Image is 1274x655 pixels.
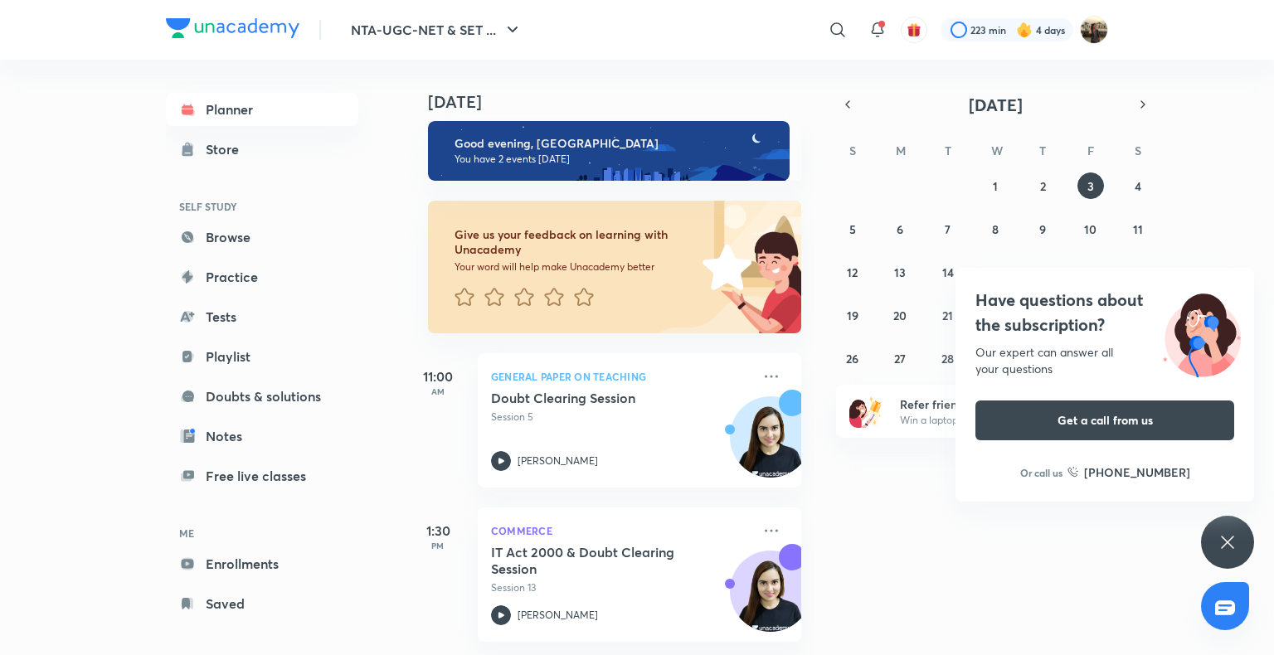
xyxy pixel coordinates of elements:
[935,216,961,242] button: October 7, 2025
[1040,178,1046,194] abbr: October 2, 2025
[405,366,471,386] h5: 11:00
[945,221,951,237] abbr: October 7, 2025
[907,22,921,37] img: avatar
[1039,221,1046,237] abbr: October 9, 2025
[491,410,751,425] p: Session 5
[731,560,810,639] img: Avatar
[1084,463,1190,481] h6: [PHONE_NUMBER]
[455,260,697,274] p: Your word will help make Unacademy better
[206,139,249,159] div: Store
[849,143,856,158] abbr: Sunday
[859,93,1131,116] button: [DATE]
[887,216,913,242] button: October 6, 2025
[1029,172,1056,199] button: October 2, 2025
[900,395,1104,413] h6: Refer friends
[1077,259,1104,285] button: October 17, 2025
[1029,216,1056,242] button: October 9, 2025
[1087,143,1094,158] abbr: Friday
[166,459,358,492] a: Free live classes
[1135,178,1141,194] abbr: October 4, 2025
[1125,259,1151,285] button: October 18, 2025
[900,413,1104,428] p: Win a laptop, vouchers & more
[849,221,856,237] abbr: October 5, 2025
[491,580,751,595] p: Session 13
[455,153,775,166] p: You have 2 events [DATE]
[982,172,1009,199] button: October 1, 2025
[849,395,883,428] img: referral
[428,92,818,112] h4: [DATE]
[975,400,1234,440] button: Get a call from us
[455,227,697,257] h6: Give us your feedback on learning with Unacademy
[166,420,358,453] a: Notes
[1133,221,1143,237] abbr: October 11, 2025
[1125,216,1151,242] button: October 11, 2025
[646,201,801,333] img: feedback_image
[935,345,961,371] button: October 28, 2025
[166,93,358,126] a: Planner
[893,308,907,323] abbr: October 20, 2025
[1084,221,1097,237] abbr: October 10, 2025
[894,351,906,366] abbr: October 27, 2025
[166,18,299,38] img: Company Logo
[518,454,598,468] p: [PERSON_NAME]
[846,351,858,366] abbr: October 26, 2025
[990,264,1001,280] abbr: October 15, 2025
[341,13,532,46] button: NTA-UGC-NET & SET ...
[491,366,751,386] p: General Paper on Teaching
[1016,22,1033,38] img: streak
[935,302,961,328] button: October 21, 2025
[405,541,471,551] p: PM
[847,264,858,280] abbr: October 12, 2025
[1135,143,1141,158] abbr: Saturday
[1077,216,1104,242] button: October 10, 2025
[405,521,471,541] h5: 1:30
[887,259,913,285] button: October 13, 2025
[1085,264,1096,280] abbr: October 17, 2025
[1132,264,1144,280] abbr: October 18, 2025
[166,519,358,547] h6: ME
[887,302,913,328] button: October 20, 2025
[894,264,906,280] abbr: October 13, 2025
[941,351,954,366] abbr: October 28, 2025
[847,308,858,323] abbr: October 19, 2025
[1037,264,1048,280] abbr: October 16, 2025
[166,221,358,254] a: Browse
[839,345,866,371] button: October 26, 2025
[1125,172,1151,199] button: October 4, 2025
[897,221,903,237] abbr: October 6, 2025
[975,344,1234,377] div: Our expert can answer all your questions
[993,178,998,194] abbr: October 1, 2025
[1039,143,1046,158] abbr: Thursday
[166,587,358,620] a: Saved
[945,143,951,158] abbr: Tuesday
[428,121,790,181] img: evening
[491,521,751,541] p: Commerce
[991,143,1003,158] abbr: Wednesday
[1087,178,1094,194] abbr: October 3, 2025
[896,143,906,158] abbr: Monday
[969,94,1023,116] span: [DATE]
[992,221,999,237] abbr: October 8, 2025
[166,192,358,221] h6: SELF STUDY
[166,380,358,413] a: Doubts & solutions
[1029,259,1056,285] button: October 16, 2025
[839,259,866,285] button: October 12, 2025
[166,300,358,333] a: Tests
[942,308,953,323] abbr: October 21, 2025
[942,264,954,280] abbr: October 14, 2025
[405,386,471,396] p: AM
[839,302,866,328] button: October 19, 2025
[935,259,961,285] button: October 14, 2025
[1080,16,1108,44] img: Soumya singh
[455,136,775,151] h6: Good evening, [GEOGRAPHIC_DATA]
[731,405,810,485] img: Avatar
[166,260,358,294] a: Practice
[1067,463,1190,481] a: [PHONE_NUMBER]
[982,259,1009,285] button: October 15, 2025
[1150,288,1254,377] img: ttu_illustration_new.svg
[1077,172,1104,199] button: October 3, 2025
[839,216,866,242] button: October 5, 2025
[491,544,698,577] h5: IT Act 2000 & Doubt Clearing Session
[901,17,927,43] button: avatar
[887,345,913,371] button: October 27, 2025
